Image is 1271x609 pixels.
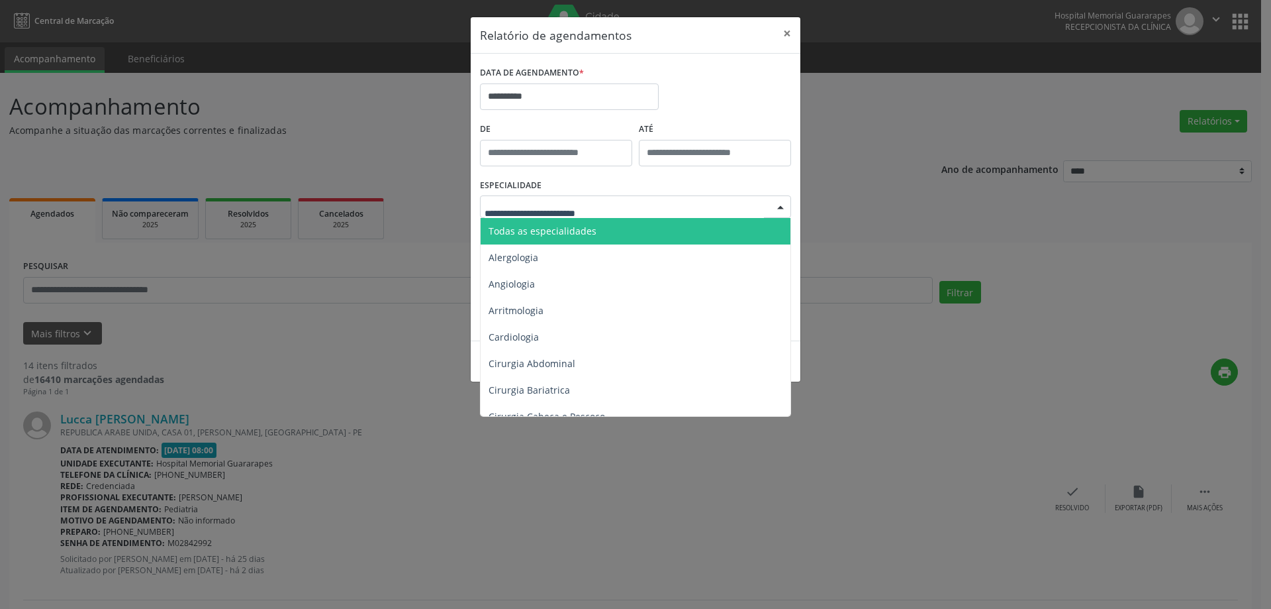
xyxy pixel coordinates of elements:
[489,278,535,290] span: Angiologia
[480,176,541,196] label: ESPECIALIDADE
[489,410,605,423] span: Cirurgia Cabeça e Pescoço
[480,63,584,83] label: DATA DE AGENDAMENTO
[489,304,543,317] span: Arritmologia
[774,17,800,50] button: Close
[489,225,596,237] span: Todas as especialidades
[480,27,632,44] h5: Relatório de agendamentos
[489,357,575,370] span: Cirurgia Abdominal
[489,331,539,343] span: Cardiologia
[480,119,632,140] label: De
[489,251,538,264] span: Alergologia
[489,384,570,396] span: Cirurgia Bariatrica
[639,119,791,140] label: ATÉ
